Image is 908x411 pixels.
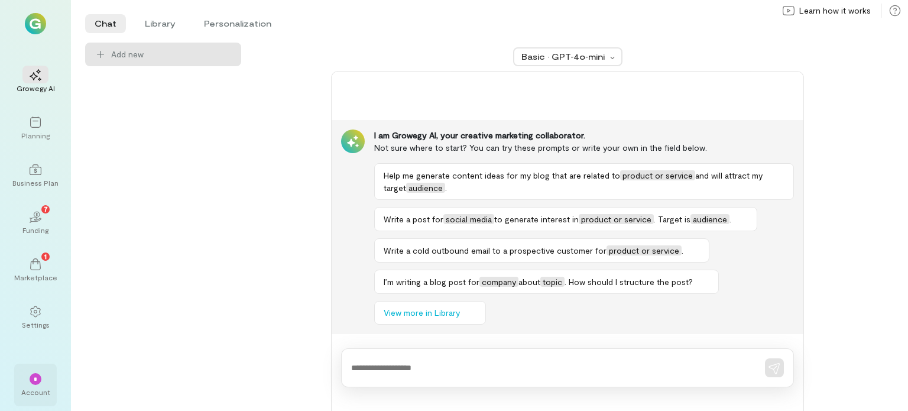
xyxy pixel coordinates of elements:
div: Settings [22,320,50,329]
span: . [682,245,683,255]
button: View more in Library [374,301,486,325]
span: audience [690,214,729,224]
div: Basic · GPT‑4o‑mini [521,51,607,63]
div: Growegy AI [17,83,55,93]
span: about [518,277,540,287]
li: Chat [85,14,126,33]
a: Planning [14,107,57,150]
span: I’m writing a blog post for [384,277,479,287]
a: Business Plan [14,154,57,197]
div: Planning [21,131,50,140]
span: . How should I structure the post? [565,277,693,287]
span: Write a post for [384,214,443,224]
a: Funding [14,202,57,244]
li: Personalization [194,14,281,33]
a: Growegy AI [14,60,57,102]
div: Business Plan [12,178,59,187]
button: Write a cold outbound email to a prospective customer forproduct or service. [374,238,709,263]
span: Learn how it works [799,5,871,17]
div: *Account [14,364,57,406]
span: company [479,277,518,287]
span: Add new [111,48,232,60]
span: Help me generate content ideas for my blog that are related to [384,170,620,180]
span: . [445,183,447,193]
span: social media [443,214,494,224]
div: Funding [22,225,48,235]
button: Help me generate content ideas for my blog that are related toproduct or serviceand will attract ... [374,163,794,200]
span: audience [406,183,445,193]
span: to generate interest in [494,214,579,224]
span: . Target is [654,214,690,224]
button: I’m writing a blog post forcompanyabouttopic. How should I structure the post? [374,270,719,294]
span: View more in Library [384,307,460,319]
div: Not sure where to start? You can try these prompts or write your own in the field below. [374,141,794,154]
span: Write a cold outbound email to a prospective customer for [384,245,607,255]
span: . [729,214,731,224]
span: topic [540,277,565,287]
div: I am Growegy AI, your creative marketing collaborator. [374,130,794,141]
a: Settings [14,296,57,339]
a: Marketplace [14,249,57,292]
span: 7 [44,203,48,214]
div: Account [21,387,50,397]
span: 1 [44,251,47,261]
button: Write a post forsocial mediato generate interest inproduct or service. Target isaudience. [374,207,757,231]
li: Library [135,14,185,33]
div: Marketplace [14,273,57,282]
span: product or service [607,245,682,255]
span: product or service [579,214,654,224]
span: product or service [620,170,695,180]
